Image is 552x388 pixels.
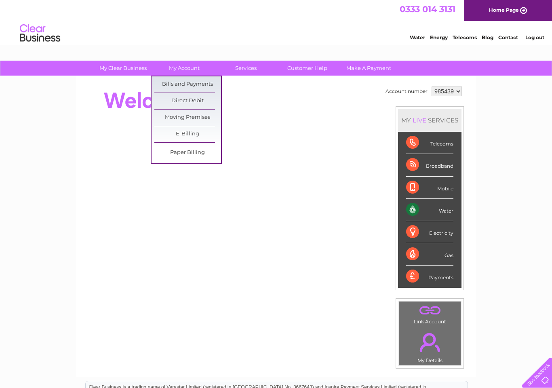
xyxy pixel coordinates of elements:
[154,110,221,126] a: Moving Premises
[86,4,468,39] div: Clear Business is a trading name of Verastar Limited (registered in [GEOGRAPHIC_DATA] No. 3667643...
[398,326,461,366] td: My Details
[406,199,453,221] div: Water
[453,34,477,40] a: Telecoms
[406,221,453,243] div: Electricity
[213,61,279,76] a: Services
[154,126,221,142] a: E-Billing
[383,84,430,98] td: Account number
[401,328,459,356] a: .
[335,61,402,76] a: Make A Payment
[498,34,518,40] a: Contact
[398,301,461,327] td: Link Account
[482,34,493,40] a: Blog
[151,61,218,76] a: My Account
[406,132,453,154] div: Telecoms
[154,76,221,93] a: Bills and Payments
[406,177,453,199] div: Mobile
[411,116,428,124] div: LIVE
[410,34,425,40] a: Water
[19,21,61,46] img: logo.png
[154,145,221,161] a: Paper Billing
[406,154,453,176] div: Broadband
[90,61,156,76] a: My Clear Business
[398,109,461,132] div: MY SERVICES
[430,34,448,40] a: Energy
[154,93,221,109] a: Direct Debit
[525,34,544,40] a: Log out
[406,243,453,266] div: Gas
[274,61,341,76] a: Customer Help
[400,4,455,14] a: 0333 014 3131
[406,266,453,287] div: Payments
[401,304,459,318] a: .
